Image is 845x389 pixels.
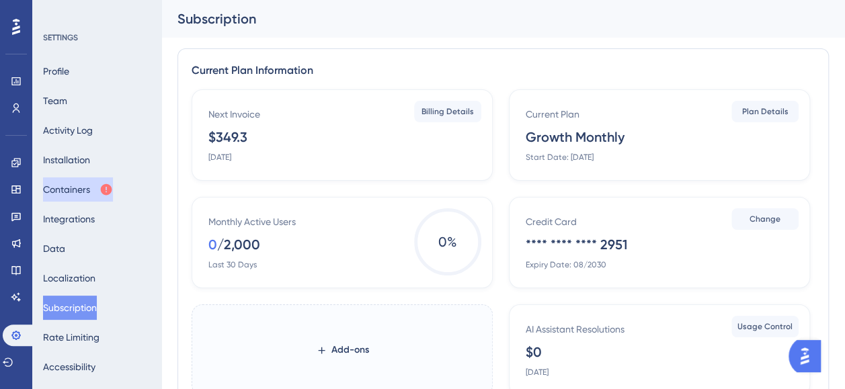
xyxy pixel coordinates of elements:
[192,62,815,79] div: Current Plan Information
[414,208,481,275] span: 0 %
[742,106,789,117] span: Plan Details
[737,321,793,332] span: Usage Control
[208,128,247,146] div: $349.3
[526,321,625,337] div: AI Assistant Resolutions
[731,208,799,230] button: Change
[43,236,65,261] button: Data
[43,32,152,43] div: SETTINGS
[43,207,95,231] button: Integrations
[731,101,799,122] button: Plan Details
[526,152,594,163] div: Start Date: [DATE]
[731,316,799,337] button: Usage Control
[43,266,95,290] button: Localization
[208,152,231,163] div: [DATE]
[421,106,474,117] span: Billing Details
[43,325,99,349] button: Rate Limiting
[208,235,217,254] div: 0
[526,259,606,270] div: Expiry Date: 08/2030
[526,214,577,230] div: Credit Card
[43,355,95,379] button: Accessibility
[217,235,260,254] div: / 2,000
[526,367,549,378] div: [DATE]
[208,259,257,270] div: Last 30 Days
[43,89,67,113] button: Team
[43,118,93,142] button: Activity Log
[750,214,780,224] span: Change
[43,296,97,320] button: Subscription
[43,59,69,83] button: Profile
[43,177,113,202] button: Containers
[789,336,829,376] iframe: UserGuiding AI Assistant Launcher
[526,343,542,361] div: $0
[208,106,260,122] div: Next Invoice
[526,128,625,146] div: Growth Monthly
[177,9,795,28] div: Subscription
[526,106,579,122] div: Current Plan
[294,338,391,362] button: Add-ons
[414,101,481,122] button: Billing Details
[43,148,90,172] button: Installation
[331,342,369,358] span: Add-ons
[208,214,296,230] div: Monthly Active Users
